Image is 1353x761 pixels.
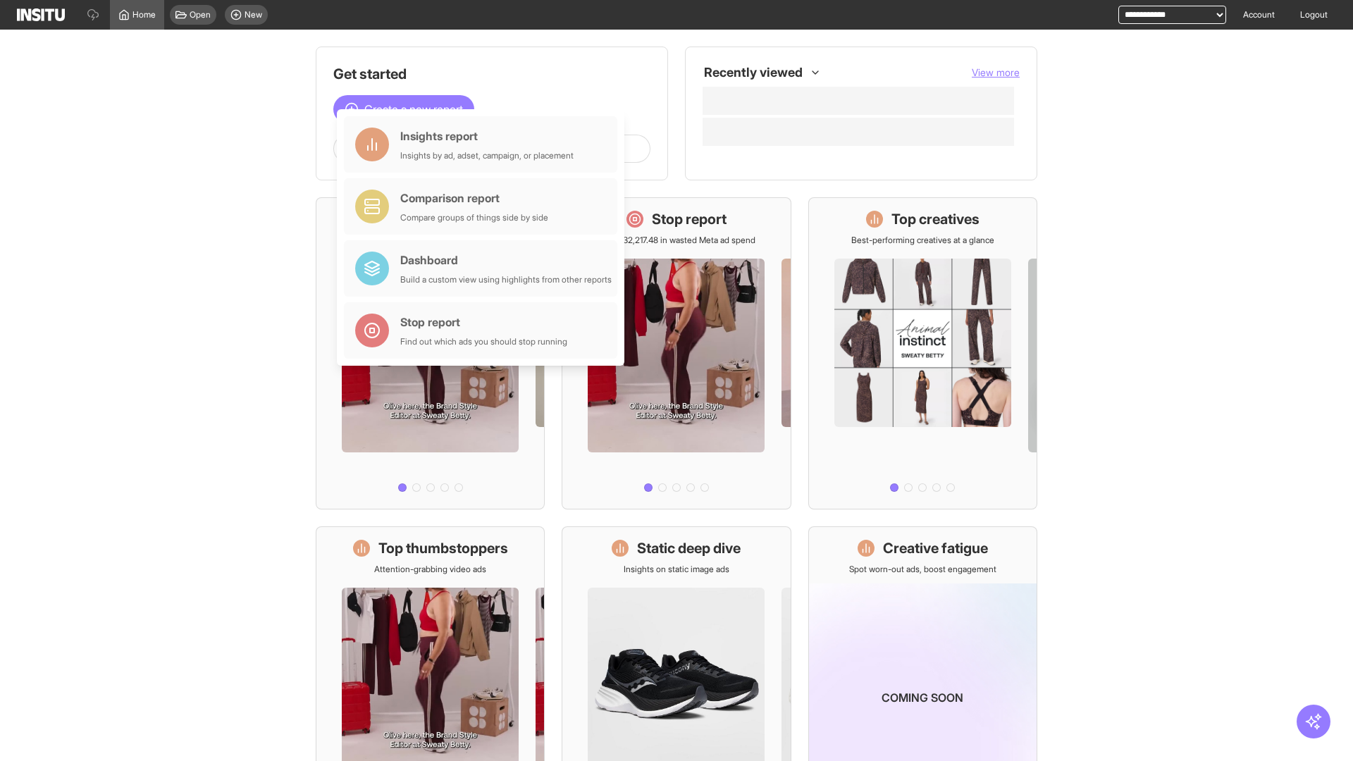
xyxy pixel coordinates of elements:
span: Create a new report [364,101,463,118]
h1: Get started [333,64,650,84]
h1: Top creatives [891,209,980,229]
img: Logo [17,8,65,21]
h1: Static deep dive [637,538,741,558]
div: Compare groups of things side by side [400,212,548,223]
div: Dashboard [400,252,612,268]
p: Best-performing creatives at a glance [851,235,994,246]
span: Open [190,9,211,20]
div: Insights report [400,128,574,144]
button: Create a new report [333,95,474,123]
button: View more [972,66,1020,80]
h1: Top thumbstoppers [378,538,508,558]
div: Comparison report [400,190,548,206]
div: Find out which ads you should stop running [400,336,567,347]
span: View more [972,66,1020,78]
span: New [245,9,262,20]
div: Insights by ad, adset, campaign, or placement [400,150,574,161]
a: Stop reportSave £32,217.48 in wasted Meta ad spend [562,197,791,509]
div: Stop report [400,314,567,330]
div: Build a custom view using highlights from other reports [400,274,612,285]
h1: Stop report [652,209,727,229]
p: Attention-grabbing video ads [374,564,486,575]
span: Home [132,9,156,20]
p: Save £32,217.48 in wasted Meta ad spend [598,235,755,246]
a: What's live nowSee all active ads instantly [316,197,545,509]
p: Insights on static image ads [624,564,729,575]
a: Top creativesBest-performing creatives at a glance [808,197,1037,509]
